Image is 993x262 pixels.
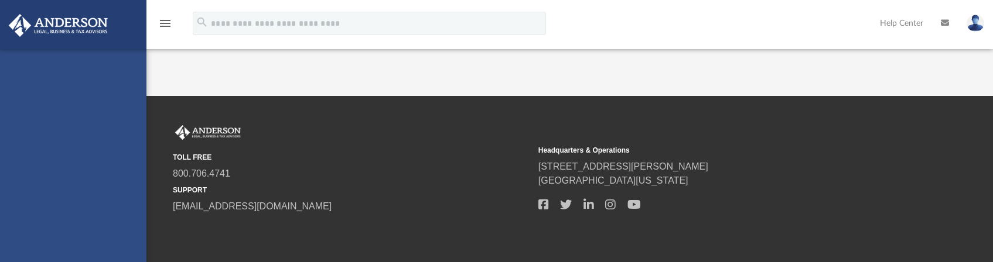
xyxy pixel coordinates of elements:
img: User Pic [967,15,984,32]
img: Anderson Advisors Platinum Portal [5,14,111,37]
i: search [196,16,209,29]
i: menu [158,16,172,30]
a: 800.706.4741 [173,168,230,178]
small: SUPPORT [173,185,530,195]
a: [EMAIL_ADDRESS][DOMAIN_NAME] [173,201,332,211]
img: Anderson Advisors Platinum Portal [173,125,243,140]
a: [STREET_ADDRESS][PERSON_NAME] [538,161,708,171]
small: Headquarters & Operations [538,145,896,156]
a: [GEOGRAPHIC_DATA][US_STATE] [538,175,688,185]
a: menu [158,22,172,30]
small: TOLL FREE [173,152,530,163]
